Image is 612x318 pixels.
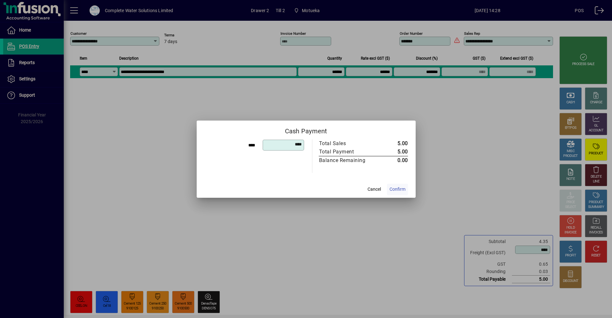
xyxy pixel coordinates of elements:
[364,184,384,195] button: Cancel
[368,186,381,193] span: Cancel
[379,148,408,156] td: 5.00
[197,121,416,139] h2: Cash Payment
[319,139,379,148] td: Total Sales
[319,157,373,164] div: Balance Remaining
[387,184,408,195] button: Confirm
[379,139,408,148] td: 5.00
[379,156,408,165] td: 0.00
[390,186,405,193] span: Confirm
[319,148,379,156] td: Total Payment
